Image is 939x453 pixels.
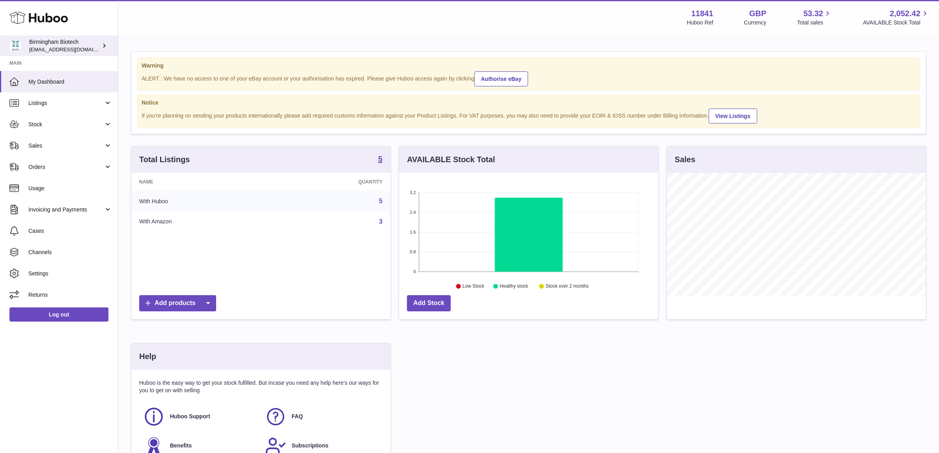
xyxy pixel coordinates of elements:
[28,121,104,128] span: Stock
[863,19,930,26] span: AVAILABLE Stock Total
[9,307,108,322] a: Log out
[142,70,916,86] div: ALERT : We have no access to one of your eBay account or your authorisation has expired. Please g...
[29,46,116,52] span: [EMAIL_ADDRESS][DOMAIN_NAME]
[709,109,757,124] a: View Listings
[687,19,713,26] div: Huboo Ref
[265,406,379,427] a: FAQ
[131,173,273,191] th: Name
[131,212,273,232] td: With Amazon
[378,155,383,163] strong: 5
[28,185,112,192] span: Usage
[142,107,916,124] div: If you're planning on sending your products internationally please add required customs informati...
[28,78,112,86] span: My Dashboard
[744,19,767,26] div: Currency
[142,99,916,107] strong: Notice
[410,190,416,195] text: 3.2
[143,406,257,427] a: Huboo Support
[28,163,104,171] span: Orders
[170,442,192,449] span: Benefits
[474,71,528,86] a: Authorise eBay
[28,291,112,299] span: Returns
[139,379,383,394] p: Huboo is the easy way to get your stock fulfilled. But incase you need any help here's our ways f...
[28,99,104,107] span: Listings
[500,284,528,289] text: Healthy stock
[410,249,416,254] text: 0.8
[413,269,416,274] text: 0
[379,218,383,225] a: 3
[9,40,21,52] img: internalAdmin-11841@internal.huboo.com
[410,230,416,234] text: 1.6
[273,173,390,191] th: Quantity
[139,154,190,165] h3: Total Listings
[170,413,210,420] span: Huboo Support
[463,284,485,289] text: Low Stock
[797,19,832,26] span: Total sales
[691,8,713,19] strong: 11841
[131,191,273,212] td: With Huboo
[28,206,104,213] span: Invoicing and Payments
[407,154,495,165] h3: AVAILABLE Stock Total
[292,442,329,449] span: Subscriptions
[378,155,383,165] a: 5
[546,284,589,289] text: Stock over 2 months
[797,8,832,26] a: 53.32 Total sales
[803,8,823,19] span: 53.32
[28,270,112,277] span: Settings
[675,154,695,165] h3: Sales
[28,142,104,150] span: Sales
[29,38,100,53] div: Birmingham Biotech
[749,8,766,19] strong: GBP
[139,295,216,311] a: Add products
[410,210,416,215] text: 2.4
[292,413,303,420] span: FAQ
[863,8,930,26] a: 2,052.42 AVAILABLE Stock Total
[28,249,112,256] span: Channels
[407,295,451,311] a: Add Stock
[139,351,156,362] h3: Help
[28,227,112,235] span: Cases
[890,8,920,19] span: 2,052.42
[379,198,383,204] a: 5
[142,62,916,69] strong: Warning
